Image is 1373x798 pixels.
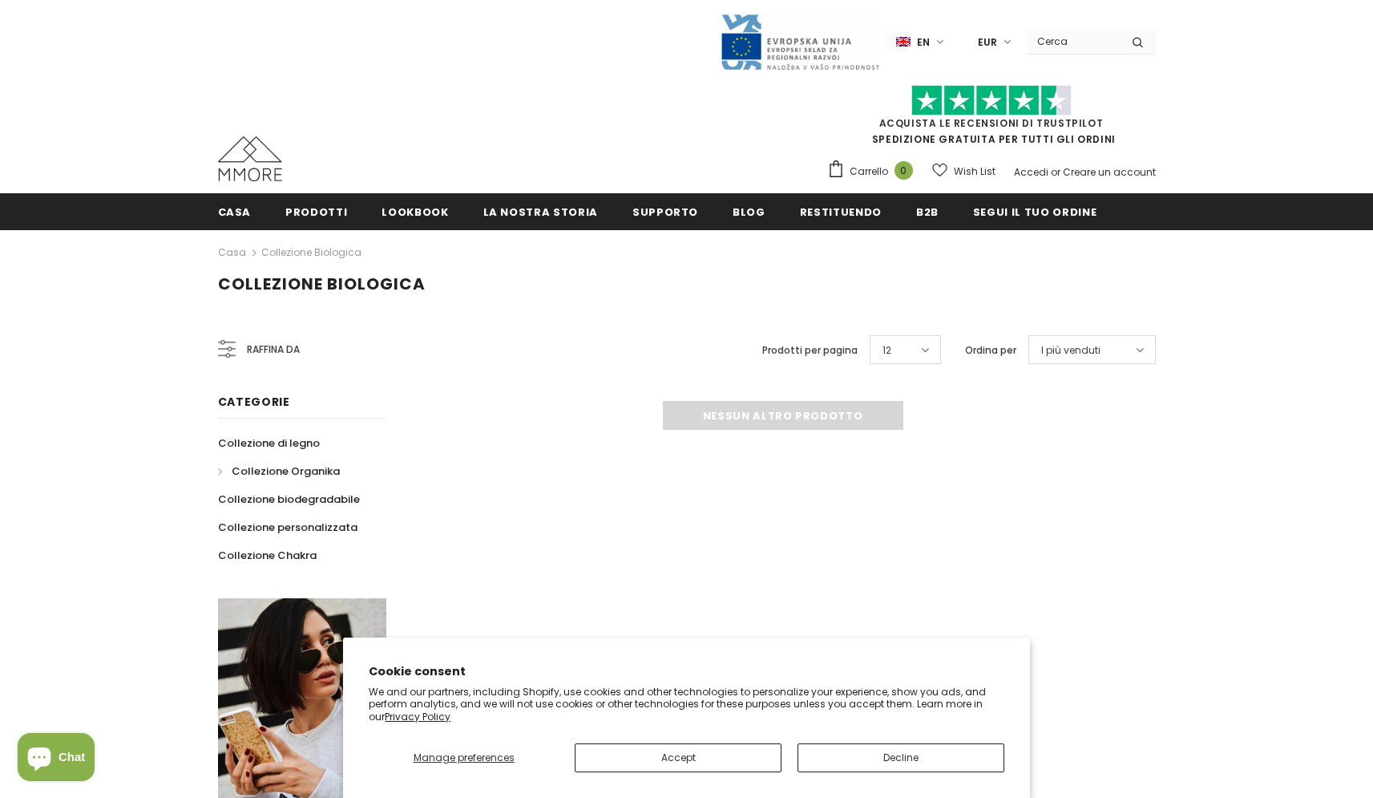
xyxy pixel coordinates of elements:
label: Prodotti per pagina [762,342,858,358]
a: Collezione biodegradabile [218,485,360,513]
button: Manage preferences [369,743,559,772]
a: Prodotti [285,193,347,229]
a: Accedi [1014,165,1048,179]
img: Fidati di Pilot Stars [911,85,1072,116]
span: Collezione biologica [218,273,426,295]
span: 0 [894,161,913,180]
span: Carrello [850,164,888,180]
a: B2B [916,193,939,229]
span: Collezione personalizzata [218,520,357,535]
a: Carrello 0 [827,160,921,184]
a: Casa [218,193,252,229]
span: Prodotti [285,205,347,220]
a: supporto [632,193,698,229]
span: en [917,34,930,51]
span: Categorie [218,394,290,410]
a: Collezione di legno [218,429,320,457]
button: Accept [575,743,781,772]
span: SPEDIZIONE GRATUITA PER TUTTI GLI ORDINI [827,92,1156,146]
a: Acquista le recensioni di TrustPilot [879,116,1104,130]
a: La nostra storia [483,193,598,229]
span: Restituendo [800,205,882,220]
img: Javni Razpis [720,13,880,71]
span: Segui il tuo ordine [973,205,1096,220]
a: Lookbook [382,193,448,229]
h2: Cookie consent [369,663,1004,680]
span: supporto [632,205,698,220]
button: Decline [798,743,1004,772]
a: Segui il tuo ordine [973,193,1096,229]
a: Collezione Chakra [218,541,317,569]
span: B2B [916,205,939,220]
a: Collezione biologica [261,245,361,259]
span: I più venduti [1041,342,1100,358]
span: 12 [882,342,891,358]
img: Casi MMORE [218,136,282,181]
inbox-online-store-chat: Shopify online store chat [13,733,99,785]
a: Collezione Organika [218,457,340,485]
a: Collezione personalizzata [218,513,357,541]
img: i-lang-1.png [896,35,911,49]
span: La nostra storia [483,205,598,220]
span: EUR [978,34,997,51]
p: We and our partners, including Shopify, use cookies and other technologies to personalize your ex... [369,686,1004,723]
span: Raffina da [247,341,300,358]
span: Collezione Organika [232,464,340,479]
a: Creare un account [1063,165,1156,179]
a: Blog [733,193,765,229]
span: Collezione biodegradabile [218,492,360,507]
span: Blog [733,205,765,220]
a: Casa [218,243,246,262]
label: Ordina per [965,342,1016,358]
a: Restituendo [800,193,882,229]
span: Collezione Chakra [218,548,317,563]
span: Wish List [954,164,995,180]
a: Privacy Policy [385,710,450,723]
input: Search Site [1028,30,1120,53]
a: Javni Razpis [720,34,880,48]
span: Casa [218,205,252,220]
span: Lookbook [382,205,448,220]
span: Manage preferences [414,751,515,764]
span: or [1051,165,1060,179]
span: Collezione di legno [218,435,320,451]
a: Wish List [932,157,995,185]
